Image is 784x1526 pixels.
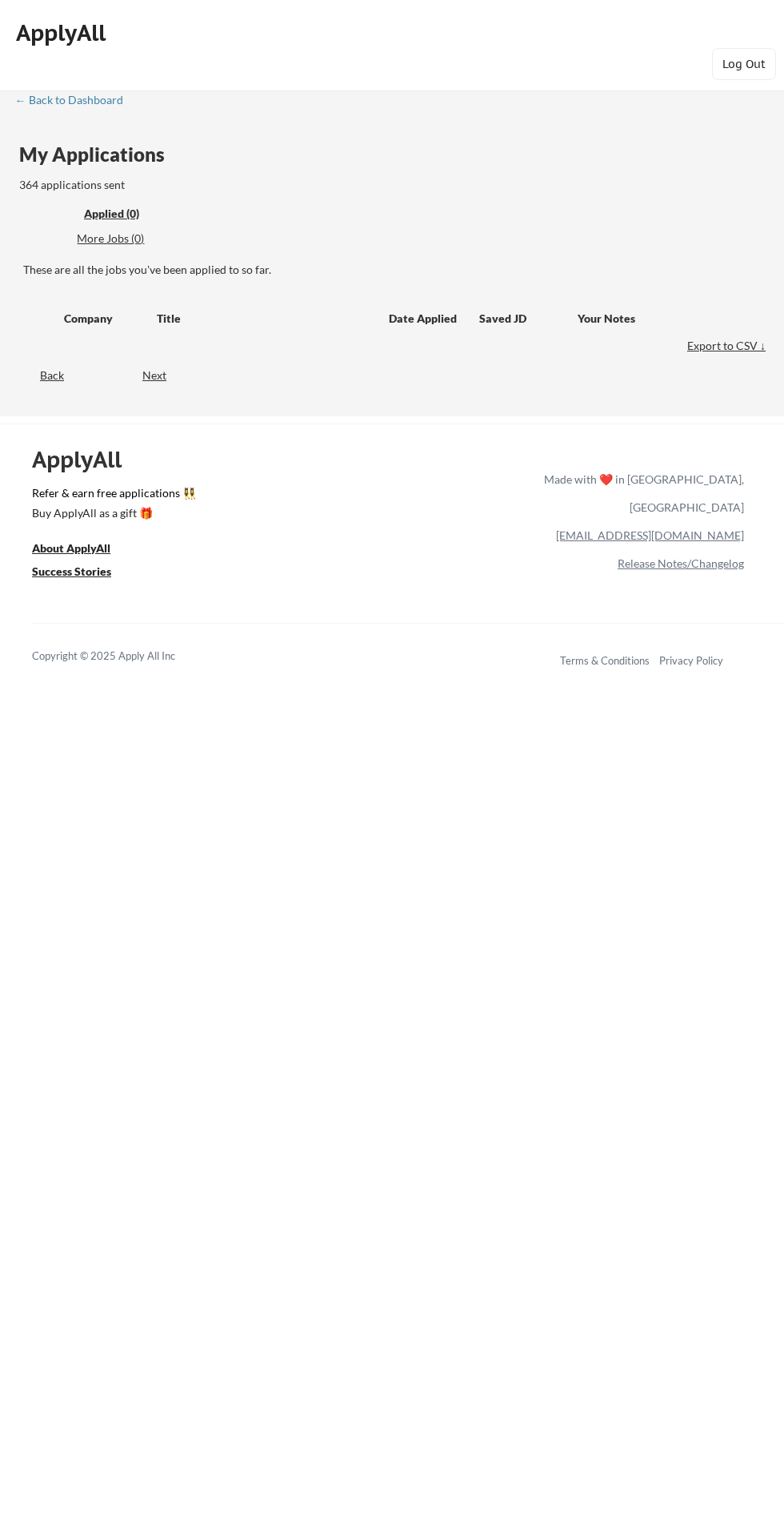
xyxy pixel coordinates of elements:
[32,508,192,519] div: Buy ApplyAll as a gift 🎁
[560,654,650,667] a: Terms & Conditions
[19,145,178,164] div: My Applications
[712,48,776,80] button: Log Out
[15,367,64,384] div: Back
[578,311,755,327] div: Your Notes
[32,564,111,578] u: Success Stories
[479,303,578,332] div: Saved JD
[77,231,194,247] div: These are job applications we think you'd be a good fit for, but couldn't apply you to automatica...
[389,311,458,327] div: Date Applied
[32,563,133,583] a: Success Stories
[32,504,192,524] a: Buy ApplyAll as a gift 🎁
[64,311,142,327] div: Company
[19,177,329,193] div: 364 applications sent
[32,446,139,473] div: ApplyAll
[23,262,770,278] div: These are all the jobs you've been applied to so far.
[659,654,723,667] a: Privacy Policy
[32,540,133,560] a: About ApplyAll
[15,94,135,106] div: ← Back to Dashboard
[77,231,194,247] div: More Jobs (0)
[16,19,110,46] div: ApplyAll
[32,488,210,504] a: Refer & earn free applications 👯‍♀️
[32,649,216,665] div: Copyright © 2025 Apply All Inc
[687,338,770,354] div: Export to CSV ↓
[84,206,188,223] div: These are all the jobs you've been applied to so far.
[556,528,744,542] a: [EMAIL_ADDRESS][DOMAIN_NAME]
[538,465,744,521] div: Made with ❤️ in [GEOGRAPHIC_DATA], [GEOGRAPHIC_DATA]
[618,556,744,570] a: Release Notes/Changelog
[157,311,374,327] div: Title
[15,94,135,110] a: ← Back to Dashboard
[84,206,188,222] div: Applied (0)
[32,541,110,555] u: About ApplyAll
[142,367,185,384] div: Next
